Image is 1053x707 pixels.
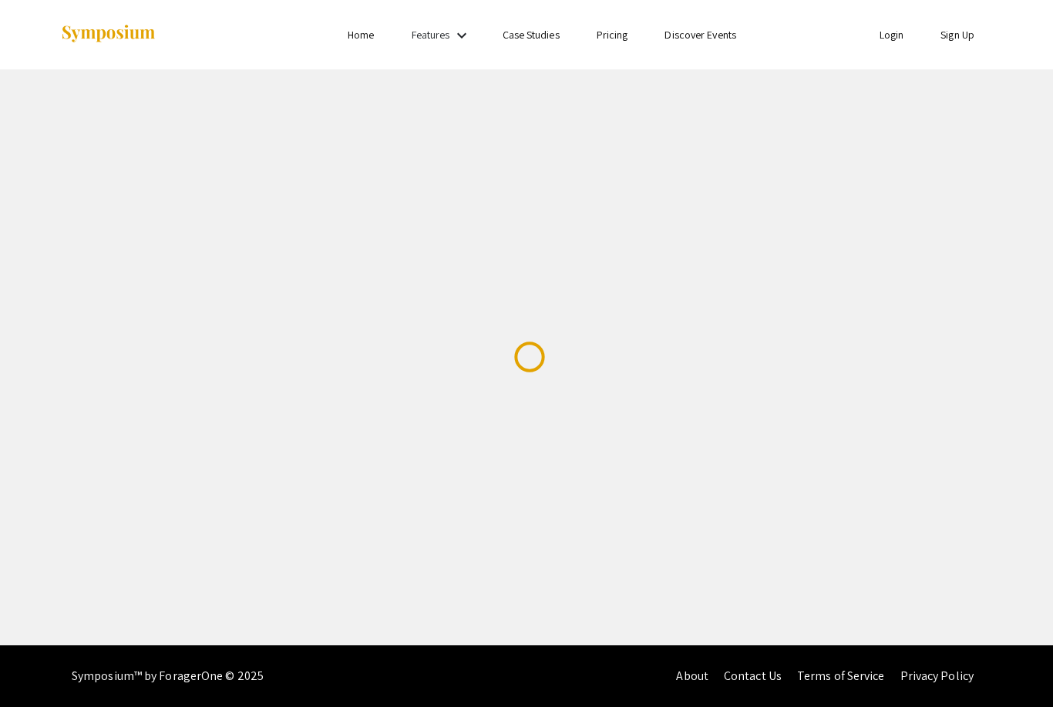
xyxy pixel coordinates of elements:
a: Case Studies [503,28,560,42]
a: Contact Us [724,668,782,684]
a: Privacy Policy [900,668,974,684]
img: Symposium by ForagerOne [60,24,156,45]
a: Login [880,28,904,42]
a: Features [412,28,450,42]
a: About [676,668,708,684]
a: Sign Up [940,28,974,42]
a: Pricing [597,28,628,42]
div: Symposium™ by ForagerOne © 2025 [72,645,264,707]
a: Terms of Service [797,668,885,684]
mat-icon: Expand Features list [452,26,471,45]
a: Discover Events [664,28,736,42]
a: Home [348,28,374,42]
